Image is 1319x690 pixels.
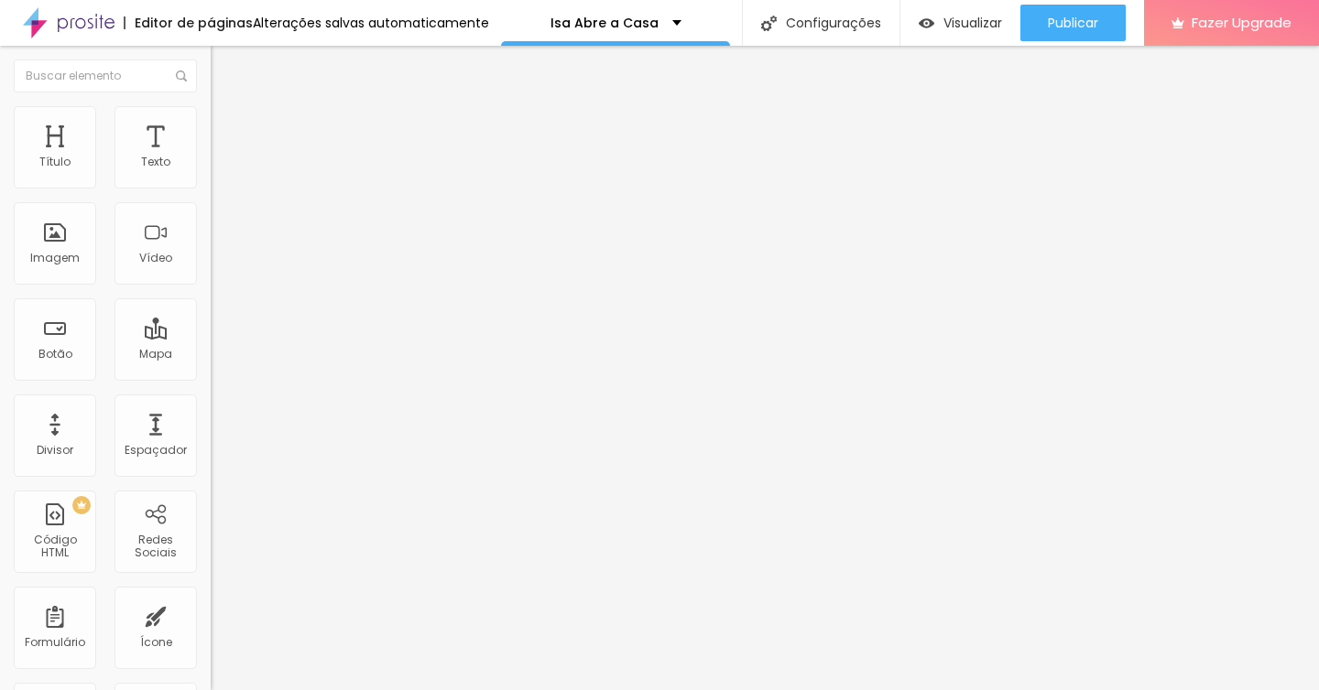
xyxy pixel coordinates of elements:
[125,444,187,457] div: Espaçador
[38,348,72,361] div: Botão
[39,156,71,168] div: Título
[900,5,1020,41] button: Visualizar
[139,348,172,361] div: Mapa
[37,444,73,457] div: Divisor
[141,156,170,168] div: Texto
[1048,16,1098,30] span: Publicar
[943,16,1002,30] span: Visualizar
[550,16,659,29] p: Isa Abre a Casa
[761,16,777,31] img: Icone
[139,252,172,264] div: Vídeo
[14,59,197,92] input: Buscar elemento
[25,636,85,649] div: Formulário
[253,16,489,29] div: Alterações salvas automaticamente
[1020,5,1126,41] button: Publicar
[119,534,191,560] div: Redes Sociais
[140,636,172,649] div: Ícone
[1192,15,1292,30] span: Fazer Upgrade
[176,70,187,81] img: Icone
[18,534,91,560] div: Código HTML
[124,16,253,29] div: Editor de páginas
[919,16,934,31] img: view-1.svg
[30,252,80,264] div: Imagem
